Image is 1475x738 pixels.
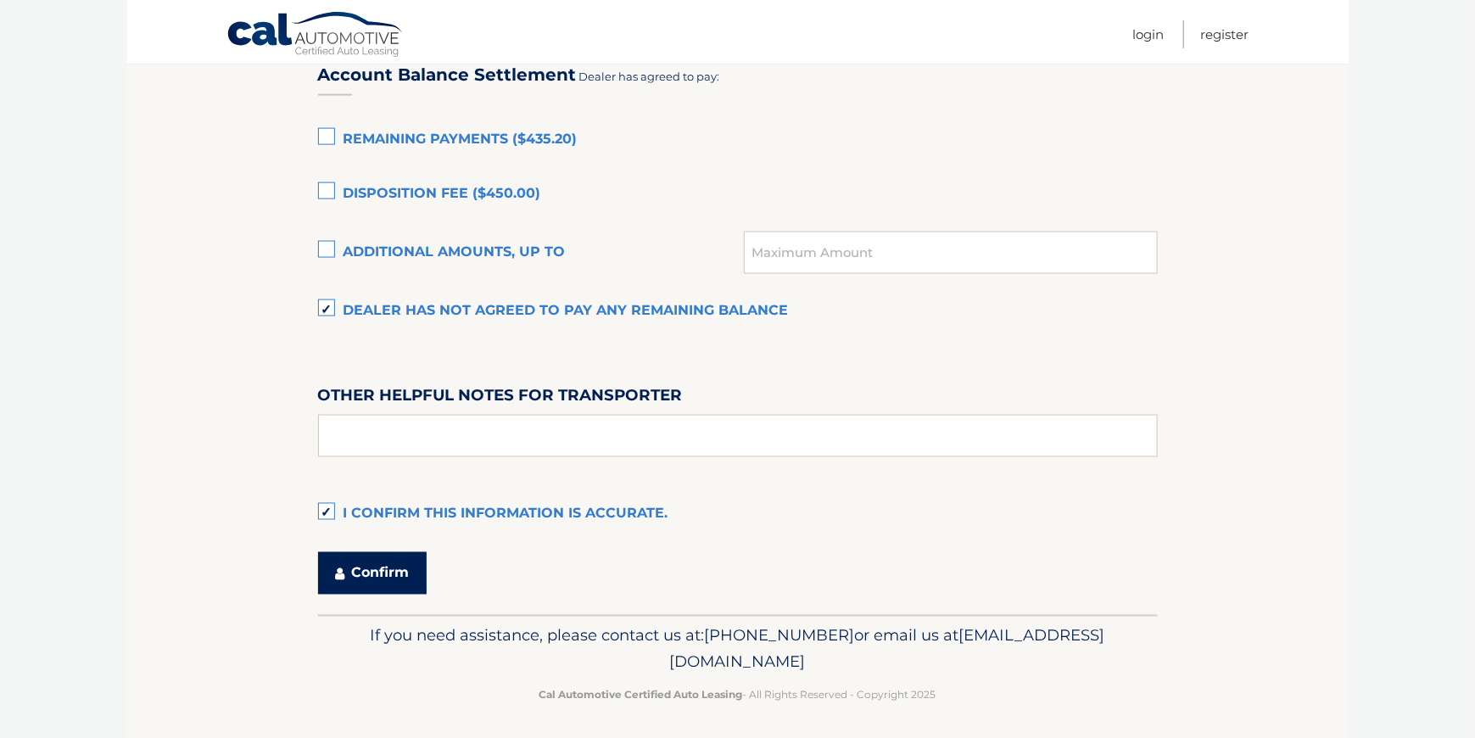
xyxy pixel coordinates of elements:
a: Register [1201,20,1249,48]
span: [PHONE_NUMBER] [705,626,855,646]
label: I confirm this information is accurate. [318,498,1158,532]
label: Dealer has not agreed to pay any remaining balance [318,294,1158,328]
label: Remaining Payments ($435.20) [318,123,1158,157]
label: Disposition Fee ($450.00) [318,177,1158,211]
p: - All Rights Reserved - Copyright 2025 [329,686,1147,704]
button: Confirm [318,552,427,595]
p: If you need assistance, please contact us at: or email us at [329,623,1147,677]
strong: Cal Automotive Certified Auto Leasing [539,689,743,702]
a: Cal Automotive [226,11,405,60]
label: Additional amounts, up to [318,236,745,270]
a: Login [1133,20,1165,48]
h3: Account Balance Settlement [318,64,577,86]
label: Other helpful notes for transporter [318,383,683,414]
span: Dealer has agreed to pay: [579,70,720,83]
input: Maximum Amount [744,232,1157,274]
